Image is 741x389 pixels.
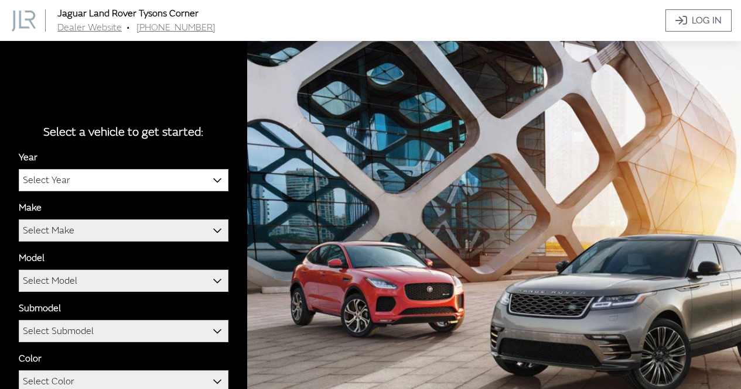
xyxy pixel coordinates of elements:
label: Year [19,150,37,164]
label: Model [19,251,45,265]
span: Log In [692,13,722,27]
span: Select Model [19,270,228,292]
span: Select Year [19,170,228,191]
span: Select Submodel [19,321,228,342]
span: Select Model [23,270,77,291]
img: Dashboard [12,11,36,32]
label: Submodel [19,301,61,315]
label: Make [19,201,42,215]
span: • [127,22,129,33]
span: Select Year [23,170,70,191]
a: Log In [665,9,732,32]
span: Select Year [19,169,228,191]
span: Select Submodel [23,321,94,342]
div: Select a vehicle to get started: [19,123,228,141]
a: [PHONE_NUMBER] [136,22,216,33]
span: Select Make [23,220,74,241]
span: Select Make [19,219,228,242]
label: Color [19,352,42,366]
span: Select Model [19,270,228,291]
a: Jaguar Land Rover Tysons Corner logo [12,9,55,31]
a: Jaguar Land Rover Tysons Corner [57,8,199,19]
a: Dealer Website [57,22,122,33]
span: Select Submodel [19,320,228,342]
span: Select Make [19,220,228,241]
